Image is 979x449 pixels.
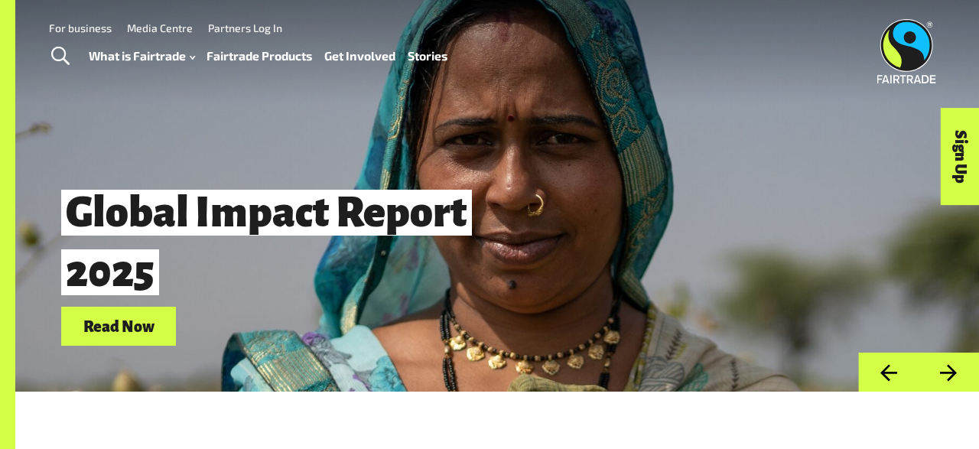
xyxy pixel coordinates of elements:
img: Fairtrade Australia New Zealand logo [877,19,936,83]
a: Partners Log In [208,21,282,34]
a: For business [49,21,112,34]
a: Media Centre [127,21,193,34]
a: What is Fairtrade [89,45,195,67]
a: Toggle Search [41,37,79,76]
a: Stories [408,45,447,67]
button: Previous [858,353,919,392]
a: Read Now [61,307,176,346]
a: Get Involved [324,45,395,67]
button: Next [919,353,979,392]
a: Fairtrade Products [207,45,312,67]
span: Global Impact Report 2025 [61,190,472,295]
